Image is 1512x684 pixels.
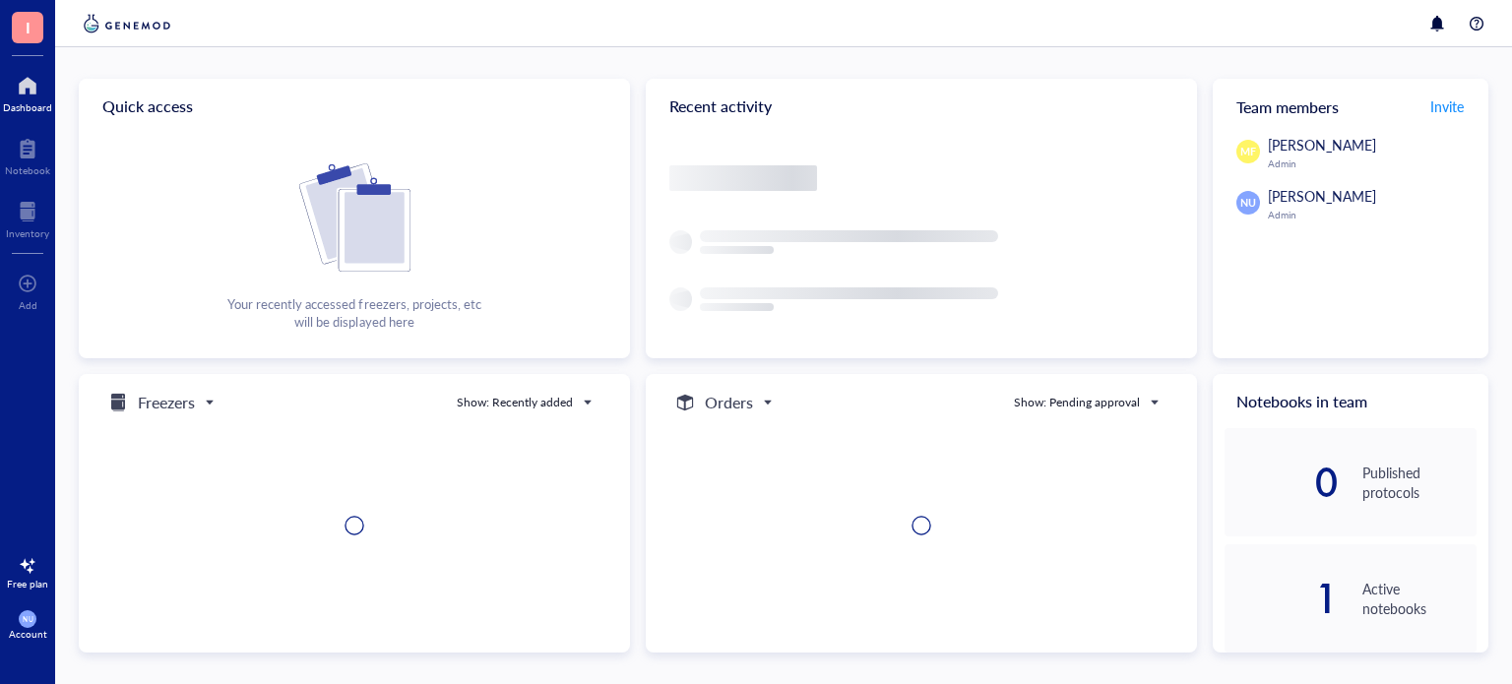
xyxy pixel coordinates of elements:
[1268,209,1477,220] div: Admin
[19,299,37,311] div: Add
[26,15,31,39] span: I
[1268,186,1376,206] span: [PERSON_NAME]
[79,12,175,35] img: genemod-logo
[646,79,1197,134] div: Recent activity
[23,615,32,623] span: NU
[1429,91,1465,122] button: Invite
[138,391,195,414] h5: Freezers
[1225,583,1339,614] div: 1
[1240,195,1256,211] span: NU
[6,196,49,239] a: Inventory
[705,391,753,414] h5: Orders
[7,578,48,590] div: Free plan
[9,628,47,640] div: Account
[1362,463,1477,502] div: Published protocols
[5,164,50,176] div: Notebook
[1225,466,1339,498] div: 0
[1240,144,1256,159] span: MF
[1268,157,1477,169] div: Admin
[1362,579,1477,618] div: Active notebooks
[6,227,49,239] div: Inventory
[1213,79,1488,134] div: Team members
[1430,96,1464,116] span: Invite
[3,70,52,113] a: Dashboard
[1213,374,1488,429] div: Notebooks in team
[3,101,52,113] div: Dashboard
[5,133,50,176] a: Notebook
[299,163,410,272] img: Cf+DiIyRRx+BTSbnYhsZzE9to3+AfuhVxcka4spAAAAAElFTkSuQmCC
[227,295,480,331] div: Your recently accessed freezers, projects, etc will be displayed here
[1014,394,1140,411] div: Show: Pending approval
[79,79,630,134] div: Quick access
[1268,135,1376,155] span: [PERSON_NAME]
[457,394,573,411] div: Show: Recently added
